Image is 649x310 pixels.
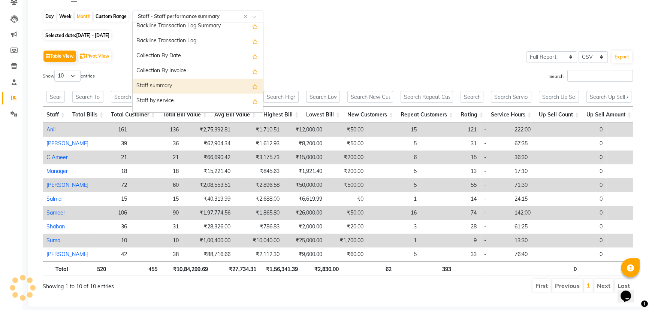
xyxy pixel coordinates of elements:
td: 55 [420,178,480,192]
td: 14 [420,192,480,206]
td: ₹0 [326,192,367,206]
td: 39 [92,137,131,151]
td: 15 [131,192,182,206]
input: Search Highest Bill [263,91,299,103]
td: 15 [367,123,420,137]
a: [PERSON_NAME] [46,251,88,258]
td: 6 [367,151,420,164]
div: Custom Range [94,11,129,22]
td: ₹50.00 [326,123,367,137]
td: ₹50.00 [326,137,367,151]
div: Collection By Date [133,49,263,64]
span: Add this report to Favorites List [252,97,258,106]
th: 62 [342,261,395,276]
td: ₹1,700.00 [326,234,367,247]
td: ₹62,904.34 [182,137,234,151]
td: 0 [559,137,606,151]
td: - [480,178,511,192]
a: Anil [46,126,55,133]
input: Search Service Hours [491,91,531,103]
td: 42 [92,247,131,261]
input: Search Total Bills [72,91,103,103]
td: 5 [367,247,420,261]
th: 0 [533,261,580,276]
td: ₹88,716.66 [182,247,234,261]
td: ₹26,000.00 [283,206,326,220]
td: 1 [367,192,420,206]
td: ₹2,112.30 [234,247,283,261]
th: New Customers: activate to sort column ascending [344,107,397,123]
td: ₹200.00 [326,164,367,178]
td: 15 [92,192,131,206]
td: ₹66,690.42 [182,151,234,164]
th: ₹10,84,299.69 [161,261,212,276]
td: 24:15 [511,192,559,206]
label: Search: [549,70,633,82]
td: ₹20.00 [326,220,367,234]
a: [PERSON_NAME] [46,140,88,147]
td: 33 [420,247,480,261]
td: ₹1,97,774.56 [182,206,234,220]
td: 136 [131,123,182,137]
td: 0 [559,123,606,137]
div: Collection By Invoice [133,64,263,79]
div: Month [75,11,92,22]
td: ₹15,221.40 [182,164,234,178]
td: 142:00 [511,206,559,220]
input: Search Staff [46,91,65,103]
td: 0 [559,220,606,234]
td: 0 [559,151,606,164]
td: 31 [131,220,182,234]
td: 1 [367,234,420,247]
td: 21 [92,151,131,164]
td: 5 [367,178,420,192]
td: ₹15,000.00 [283,151,326,164]
button: Pivot View [78,51,111,62]
td: ₹2,000.00 [283,220,326,234]
a: Suma [46,237,60,244]
select: Showentries [54,70,81,82]
td: - [480,137,511,151]
td: 36 [92,220,131,234]
th: ₹0 [580,261,633,276]
td: 31 [420,137,480,151]
td: 74 [420,206,480,220]
td: ₹8,200.00 [283,137,326,151]
td: 38 [131,247,182,261]
td: ₹786.83 [234,220,283,234]
a: Salma [46,195,61,202]
iframe: chat widget [618,280,642,303]
td: ₹25,000.00 [283,234,326,247]
td: ₹28,326.00 [182,220,234,234]
td: 0 [559,178,606,192]
span: Clear all [244,13,250,21]
td: 60 [131,178,182,192]
td: 121 [420,123,480,137]
div: Week [57,11,73,22]
td: 0 [559,192,606,206]
td: 0 [559,206,606,220]
input: Search Up Sell Count [539,91,579,103]
td: ₹40,319.99 [182,192,234,206]
th: 520 [72,261,110,276]
th: Service Hours: activate to sort column ascending [487,107,535,123]
td: ₹1,710.51 [234,123,283,137]
td: ₹3,175.73 [234,151,283,164]
td: ₹50,000.00 [283,178,326,192]
th: Highest Bill: activate to sort column ascending [260,107,302,123]
td: ₹845.63 [234,164,283,178]
td: ₹2,75,392.81 [182,123,234,137]
td: 10 [131,234,182,247]
td: 5 [367,164,420,178]
td: 71:30 [511,178,559,192]
input: Search Up Sell Amount [586,91,631,103]
td: 18 [131,164,182,178]
th: Total Customer: activate to sort column ascending [107,107,159,123]
td: ₹60.00 [326,247,367,261]
a: C Ameer [46,154,68,161]
td: ₹500.00 [326,178,367,192]
a: 1 [586,282,590,289]
th: Avg Bill Value: activate to sort column ascending [211,107,260,123]
td: 90 [131,206,182,220]
td: - [480,234,511,247]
